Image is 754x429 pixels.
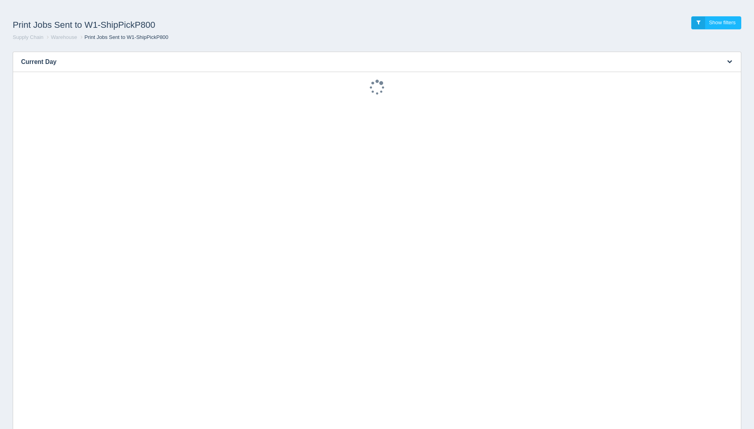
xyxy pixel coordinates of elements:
[13,34,43,40] a: Supply Chain
[79,34,169,41] li: Print Jobs Sent to W1-ShipPickP800
[691,16,741,29] a: Show filters
[51,34,77,40] a: Warehouse
[13,16,377,34] h1: Print Jobs Sent to W1-ShipPickP800
[13,52,717,72] h3: Current Day
[709,19,736,25] span: Show filters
